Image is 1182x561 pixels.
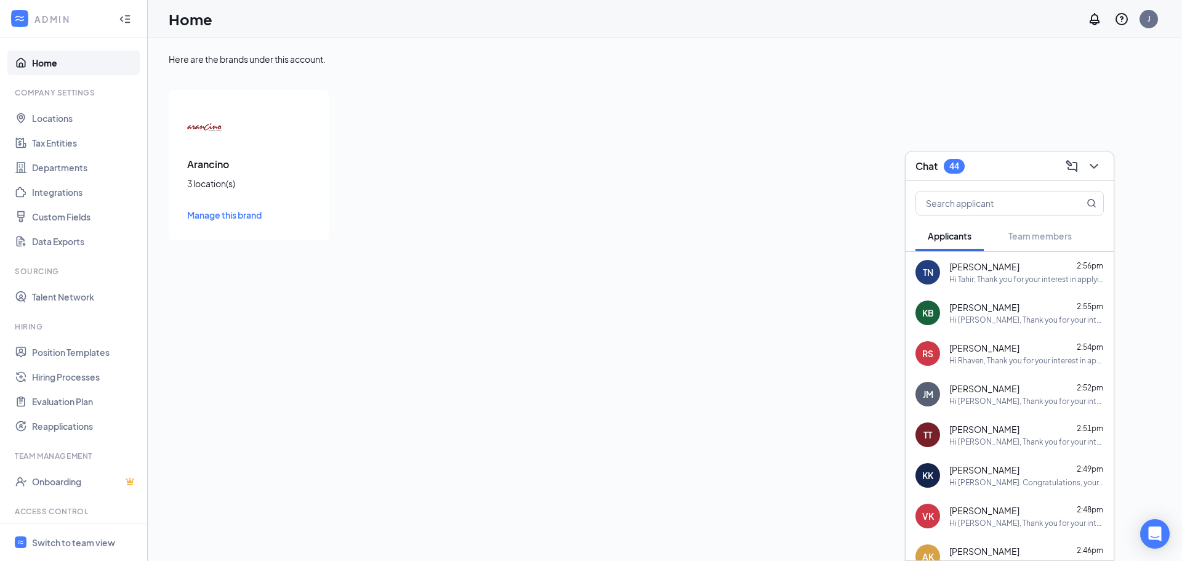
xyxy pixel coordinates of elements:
svg: WorkstreamLogo [17,538,25,546]
div: Hiring [15,321,135,332]
span: 2:49pm [1077,464,1103,474]
div: Hi Rhaven, Thank you for your interest in applying for a position at [GEOGRAPHIC_DATA]. We'd love... [949,355,1104,366]
div: Hi [PERSON_NAME], Thank you for your interest in applying for a position at [GEOGRAPHIC_DATA]. We... [949,518,1104,528]
div: TN [923,266,933,278]
h1: Home [169,9,212,30]
a: Evaluation Plan [32,389,137,414]
a: Reapplications [32,414,137,438]
div: Team Management [15,451,135,461]
div: RS [922,347,933,360]
div: Here are the brands under this account. [169,53,1161,65]
div: KK [922,469,933,482]
span: [PERSON_NAME] [949,545,1019,557]
span: Applicants [928,230,971,241]
button: ChevronDown [1084,156,1104,176]
div: Company Settings [15,87,135,98]
span: 2:55pm [1077,302,1103,311]
button: ComposeMessage [1062,156,1082,176]
span: [PERSON_NAME] [949,301,1019,313]
svg: QuestionInfo [1114,12,1129,26]
span: Manage this brand [187,209,262,220]
div: J [1148,14,1151,24]
a: Integrations [32,180,137,204]
span: [PERSON_NAME] [949,464,1019,476]
div: VK [922,510,934,522]
img: Arancino logo [187,108,224,145]
span: 2:56pm [1077,261,1103,270]
a: Home [32,50,137,75]
div: Switch to team view [32,536,115,549]
svg: ComposeMessage [1064,159,1079,174]
div: Hi [PERSON_NAME], Thank you for your interest in applying for a position at [GEOGRAPHIC_DATA]. We... [949,315,1104,325]
a: Position Templates [32,340,137,365]
a: Tax Entities [32,131,137,155]
div: Open Intercom Messenger [1140,519,1170,549]
h3: Chat [915,159,938,173]
div: TT [923,429,932,441]
span: 2:48pm [1077,505,1103,514]
a: Locations [32,106,137,131]
span: Team members [1008,230,1072,241]
a: OnboardingCrown [32,469,137,494]
svg: MagnifyingGlass [1087,198,1096,208]
h3: Arancino [187,158,310,171]
a: Manage this brand [187,208,310,222]
span: 2:54pm [1077,342,1103,352]
span: [PERSON_NAME] [949,342,1019,354]
input: Search applicant [916,192,1062,215]
svg: ChevronDown [1087,159,1101,174]
div: 44 [949,161,959,171]
div: Sourcing [15,266,135,276]
div: Hi [PERSON_NAME], Thank you for your interest in applying for a position at [GEOGRAPHIC_DATA]. We... [949,396,1104,406]
svg: WorkstreamLogo [14,12,26,25]
div: 3 location(s) [187,177,310,190]
div: Hi [PERSON_NAME]. Congratulations, your meeting with [PERSON_NAME] for Waiter/Waitress at [GEOGRA... [949,477,1104,488]
a: Hiring Processes [32,365,137,389]
span: 2:46pm [1077,546,1103,555]
svg: Notifications [1087,12,1102,26]
div: Access control [15,506,135,517]
a: Talent Network [32,285,137,309]
svg: Collapse [119,13,131,25]
div: ADMIN [34,13,108,25]
a: Departments [32,155,137,180]
div: Hi Tahir, Thank you for your interest in applying for a position at [GEOGRAPHIC_DATA]. We'd love ... [949,274,1104,285]
span: 2:52pm [1077,383,1103,392]
span: [PERSON_NAME] [949,260,1019,273]
div: JM [923,388,933,400]
div: Hi [PERSON_NAME], Thank you for your interest in applying for a position at [GEOGRAPHIC_DATA]. We... [949,437,1104,447]
span: [PERSON_NAME] [949,423,1019,435]
span: [PERSON_NAME] [949,504,1019,517]
a: Custom Fields [32,204,137,229]
span: 2:51pm [1077,424,1103,433]
a: Data Exports [32,229,137,254]
div: KB [922,307,934,319]
span: [PERSON_NAME] [949,382,1019,395]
